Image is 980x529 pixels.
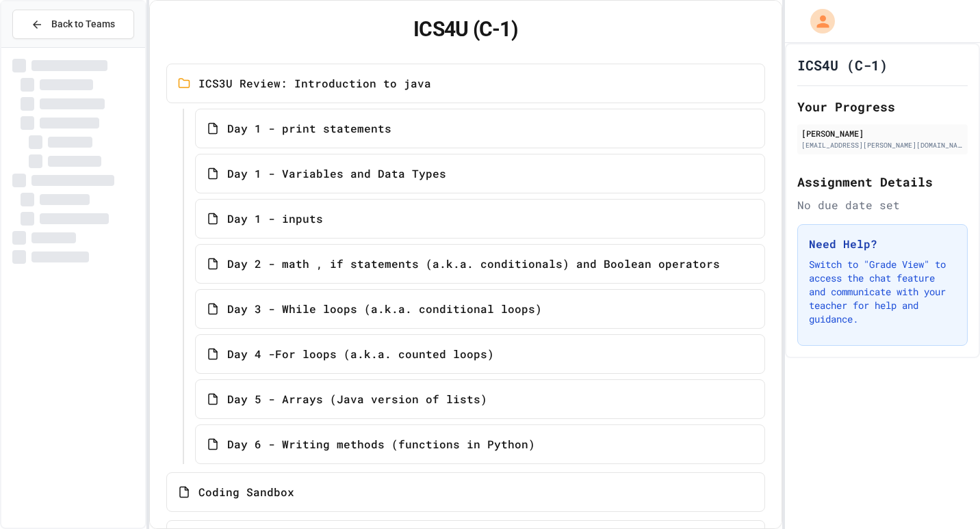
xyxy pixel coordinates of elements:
[195,379,766,419] a: Day 5 - Arrays (Java version of lists)
[227,165,446,182] span: Day 1 - Variables and Data Types
[796,5,838,37] div: My Account
[227,211,323,227] span: Day 1 - inputs
[809,258,956,326] p: Switch to "Grade View" to access the chat feature and communicate with your teacher for help and ...
[797,97,968,116] h2: Your Progress
[195,289,766,329] a: Day 3 - While loops (a.k.a. conditional loops)
[227,436,535,452] span: Day 6 - Writing methods (functions in Python)
[195,244,766,284] a: Day 2 - math , if statements (a.k.a. conditionals) and Boolean operators
[195,109,766,148] a: Day 1 - print statements
[801,140,964,150] div: [EMAIL_ADDRESS][PERSON_NAME][DOMAIN_NAME]
[227,391,487,407] span: Day 5 - Arrays (Java version of lists)
[12,10,134,39] button: Back to Teams
[166,17,766,42] h1: ICS4U (C-1)
[797,55,888,74] h1: ICS4U (C-1)
[227,120,391,137] span: Day 1 - print statements
[797,197,968,213] div: No due date set
[51,17,115,31] span: Back to Teams
[198,484,294,500] span: Coding Sandbox
[195,334,766,374] a: Day 4 -For loops (a.k.a. counted loops)
[166,472,766,512] a: Coding Sandbox
[227,346,494,362] span: Day 4 -For loops (a.k.a. counted loops)
[195,154,766,193] a: Day 1 - Variables and Data Types
[866,415,966,473] iframe: chat widget
[198,75,431,92] span: ICS3U Review: Introduction to java
[809,236,956,252] h3: Need Help?
[195,199,766,239] a: Day 1 - inputs
[227,256,720,272] span: Day 2 - math , if statements (a.k.a. conditionals) and Boolean operators
[797,172,968,191] h2: Assignment Details
[195,424,766,464] a: Day 6 - Writing methods (functions in Python)
[923,474,966,515] iframe: chat widget
[801,127,964,139] div: [PERSON_NAME]
[227,301,542,317] span: Day 3 - While loops (a.k.a. conditional loops)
